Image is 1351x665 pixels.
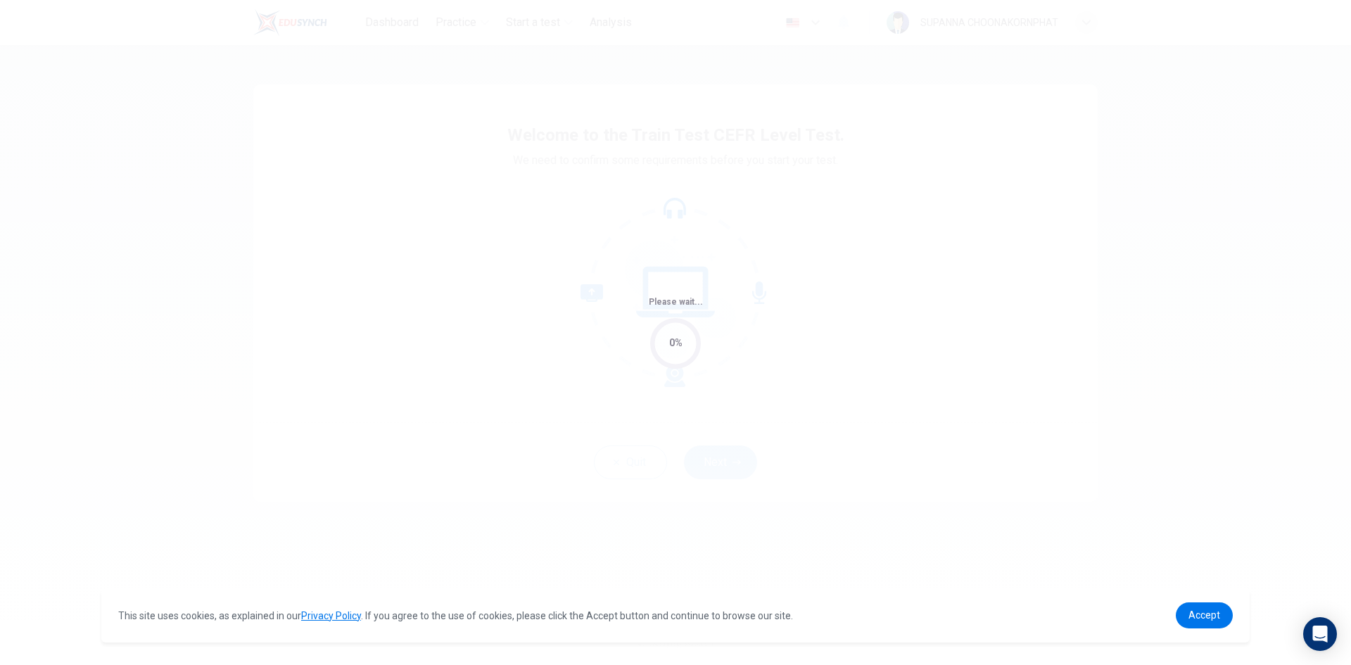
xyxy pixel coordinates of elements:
[1176,602,1233,628] a: dismiss cookie message
[669,335,683,351] div: 0%
[1303,617,1337,651] div: Open Intercom Messenger
[101,588,1250,642] div: cookieconsent
[1188,609,1220,621] span: Accept
[118,610,793,621] span: This site uses cookies, as explained in our . If you agree to the use of cookies, please click th...
[649,297,703,307] span: Please wait...
[301,610,361,621] a: Privacy Policy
